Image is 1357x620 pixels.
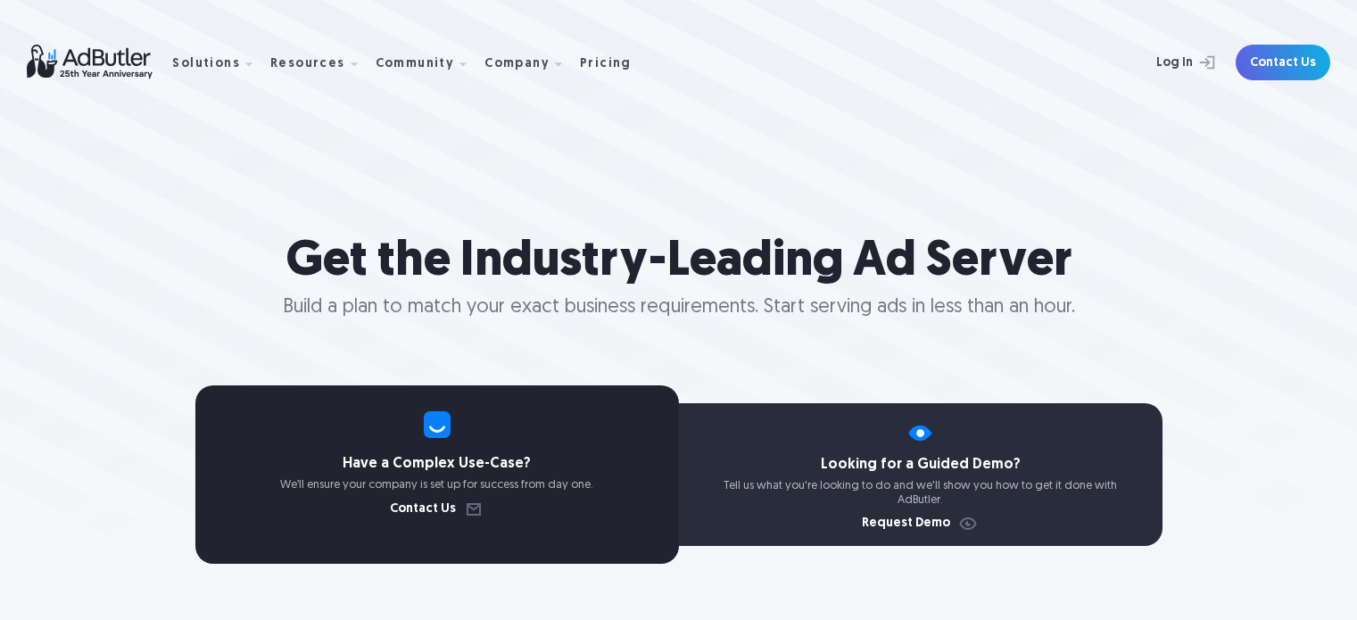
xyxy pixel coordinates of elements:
a: Contact Us [390,503,484,516]
p: We’ll ensure your company is set up for success from day one. [195,478,679,492]
div: Company [484,58,550,70]
div: Company [484,35,576,91]
div: Resources [270,35,372,91]
div: Community [376,35,482,91]
div: Community [376,58,455,70]
h4: Have a Complex Use-Case? [195,457,679,471]
div: Pricing [580,58,632,70]
div: Solutions [172,58,240,70]
div: Solutions [172,35,267,91]
a: Log In [1109,45,1225,80]
a: Contact Us [1236,45,1330,80]
h4: Looking for a Guided Demo? [679,458,1163,472]
p: Tell us what you're looking to do and we'll show you how to get it done with AdButler. [679,479,1163,507]
a: Request Demo [862,517,979,530]
a: Pricing [580,54,646,70]
div: Resources [270,58,345,70]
